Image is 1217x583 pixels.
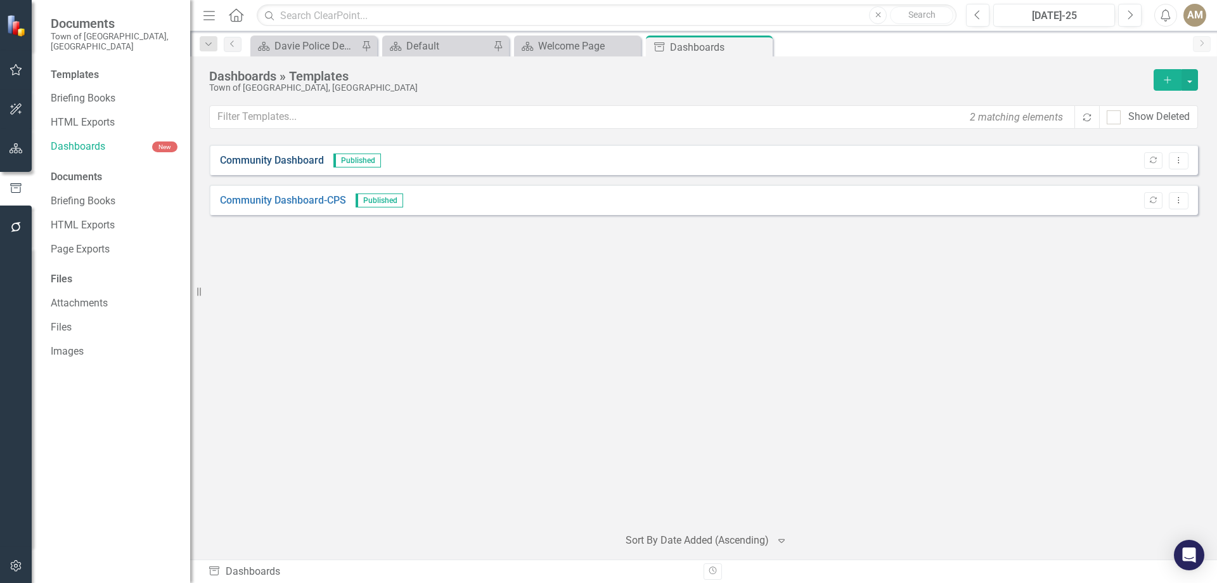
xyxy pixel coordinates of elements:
a: Images [51,344,177,359]
div: Town of [GEOGRAPHIC_DATA], [GEOGRAPHIC_DATA] [209,83,1147,93]
a: Davie Police Department [254,38,358,54]
button: [DATE]-25 [993,4,1115,27]
img: ClearPoint Strategy [6,14,29,36]
div: Templates [51,68,177,82]
div: 2 matching elements [967,107,1066,128]
span: Documents [51,16,177,31]
div: Open Intercom Messenger [1174,540,1204,570]
a: Community Dashboard [220,154,324,168]
small: Town of [GEOGRAPHIC_DATA], [GEOGRAPHIC_DATA] [51,31,177,52]
div: Files [51,272,177,287]
div: Dashboards [670,39,769,55]
div: Default [406,38,490,54]
div: Documents [51,170,177,185]
button: Search [890,6,953,24]
a: Briefing Books [51,194,177,209]
div: [DATE]-25 [998,8,1111,23]
button: AM [1183,4,1206,27]
a: Default [385,38,490,54]
span: Published [333,154,381,167]
a: Attachments [51,296,177,311]
input: Filter Templates... [209,105,1076,129]
div: Show Deleted [1128,110,1190,124]
a: Briefing Books [51,91,177,106]
span: Published [356,193,403,207]
a: HTML Exports [51,115,177,130]
div: Dashboards » Templates [209,69,1147,83]
a: Welcome Page [517,38,638,54]
div: Davie Police Department [274,38,358,54]
a: Dashboards [51,140,152,154]
a: Page Exports [51,242,177,257]
span: Search [908,10,936,20]
input: Search ClearPoint... [257,4,956,27]
a: HTML Exports [51,218,177,233]
div: Welcome Page [538,38,638,54]
a: Files [51,320,177,335]
div: Dashboards [208,565,694,579]
a: Community Dashboard-CPS [220,193,346,208]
